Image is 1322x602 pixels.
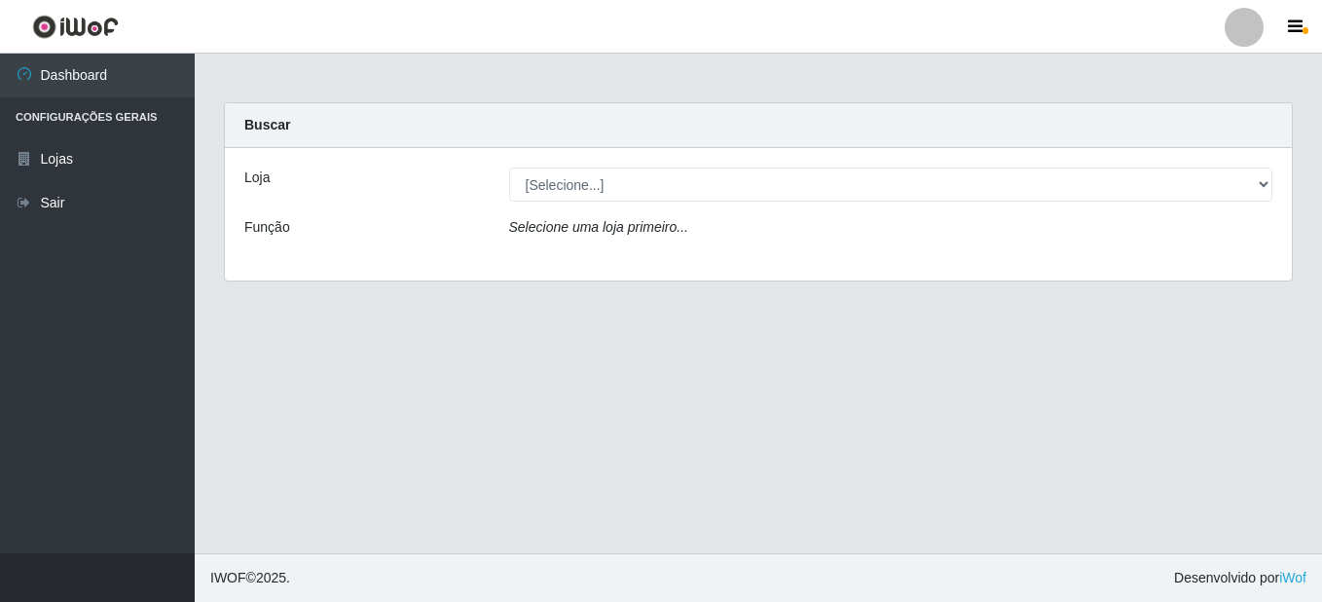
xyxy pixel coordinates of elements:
strong: Buscar [244,117,290,132]
label: Loja [244,168,270,188]
span: IWOF [210,570,246,585]
img: CoreUI Logo [32,15,119,39]
i: Selecione uma loja primeiro... [509,219,688,235]
a: iWof [1279,570,1306,585]
span: © 2025 . [210,568,290,588]
label: Função [244,217,290,238]
span: Desenvolvido por [1174,568,1306,588]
